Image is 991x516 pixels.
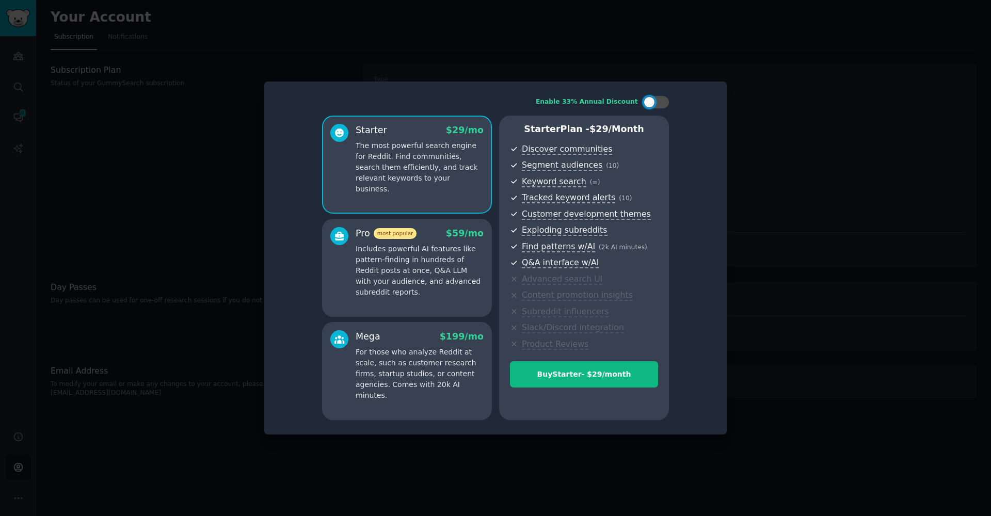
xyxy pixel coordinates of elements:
[522,339,588,350] span: Product Reviews
[356,227,417,240] div: Pro
[446,125,484,135] span: $ 29 /mo
[590,179,600,186] span: ( ∞ )
[356,244,484,298] p: Includes powerful AI features like pattern-finding in hundreds of Reddit posts at once, Q&A LLM w...
[356,330,380,343] div: Mega
[522,322,624,333] span: Slack/Discord integration
[522,209,651,220] span: Customer development themes
[522,225,607,236] span: Exploding subreddits
[522,144,612,155] span: Discover communities
[446,228,484,238] span: $ 59 /mo
[522,257,599,268] span: Q&A interface w/AI
[522,241,595,252] span: Find patterns w/AI
[356,124,387,137] div: Starter
[356,140,484,195] p: The most powerful search engine for Reddit. Find communities, search them efficiently, and track ...
[619,195,632,202] span: ( 10 )
[522,160,602,171] span: Segment audiences
[440,331,484,342] span: $ 199 /mo
[522,307,609,317] span: Subreddit influencers
[599,244,647,251] span: ( 2k AI minutes )
[374,228,417,239] span: most popular
[356,347,484,401] p: For those who analyze Reddit at scale, such as customer research firms, startup studios, or conte...
[606,162,619,169] span: ( 10 )
[522,290,633,301] span: Content promotion insights
[510,369,658,380] div: Buy Starter - $ 29 /month
[522,176,586,187] span: Keyword search
[522,192,615,203] span: Tracked keyword alerts
[589,124,644,134] span: $ 29 /month
[536,98,638,107] div: Enable 33% Annual Discount
[510,361,658,388] button: BuyStarter- $29/month
[510,123,658,136] p: Starter Plan -
[522,274,602,285] span: Advanced search UI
